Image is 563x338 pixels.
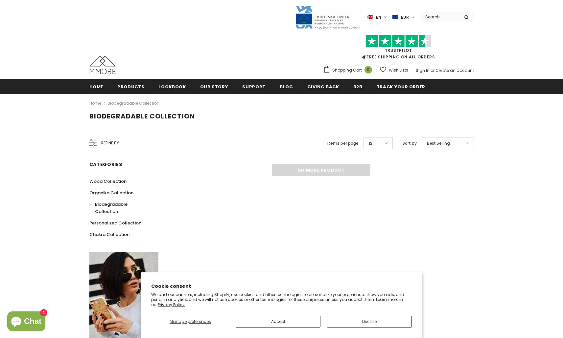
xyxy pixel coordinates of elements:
[242,84,266,90] span: support
[117,84,144,90] span: Products
[377,84,425,90] span: Track your order
[369,140,372,147] span: 12
[367,14,373,20] img: i-lang-1.png
[95,201,128,215] span: Biodegradable Collection
[170,319,211,324] span: Manage preferences
[89,79,104,94] a: Home
[307,84,339,90] span: Giving back
[89,56,116,74] img: MMORE Cases
[435,68,474,73] a: Create an account
[89,217,141,229] a: Personalized Collection
[89,231,129,238] span: Chakra Collection
[280,84,293,90] span: Blog
[89,84,104,90] span: Home
[431,68,434,73] span: or
[5,311,47,333] inbox-online-store-chat: Shopify online store chat
[280,79,293,94] a: Blog
[327,316,412,327] button: Decline
[200,84,228,90] span: Our Story
[376,14,381,21] span: en
[353,79,363,94] a: B2B
[377,79,425,94] a: Track your order
[421,12,459,22] input: Search Site
[89,190,133,196] span: Organika Collection
[323,38,474,60] span: FREE SHIPPING ON ALL ORDERS
[117,79,144,94] a: Products
[353,84,363,90] span: B2B
[295,5,361,29] img: Javni Razpis
[242,79,266,94] a: support
[89,161,122,168] span: Categories
[101,139,119,147] span: Refine by
[427,140,450,147] span: Best Selling
[416,68,430,73] a: Sign In
[89,220,141,226] span: Personalized Collection
[332,67,362,74] span: Shopping Cart
[403,140,417,147] label: Sort by
[151,292,412,307] p: We and our partners, including Shopify, use cookies and other technologies to personalize your ex...
[323,65,375,75] a: Shopping Cart 0
[89,229,129,240] a: Chakra Collection
[385,48,412,53] a: Trustpilot
[89,176,127,187] a: Wood Collection
[89,199,151,217] a: Biodegradable Collection
[364,66,372,74] span: 0
[89,178,127,184] span: Wood Collection
[401,14,409,21] span: EUR
[158,302,185,307] a: Privacy Policy
[327,140,359,147] label: Items per page
[151,283,412,290] h2: Cookie consent
[389,67,408,74] span: Wish Lists
[158,84,186,90] span: Lookbook
[89,112,195,121] span: Biodegradable Collection
[107,100,159,106] a: Biodegradable Collection
[89,99,101,107] a: Home
[236,316,320,327] button: Accept
[89,187,133,199] a: Organika Collection
[307,79,339,94] a: Giving back
[158,79,186,94] a: Lookbook
[200,79,228,94] a: Our Story
[380,64,408,76] a: Wish Lists
[151,316,229,327] button: Manage preferences
[295,14,361,20] a: Javni Razpis
[365,35,431,48] img: Trust Pilot Stars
